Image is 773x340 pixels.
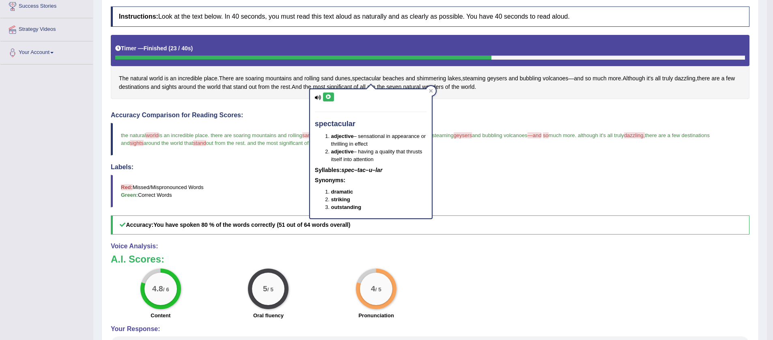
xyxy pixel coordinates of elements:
em: spec–tac–u–lar [341,167,382,173]
span: world [146,132,158,138]
b: Red: [121,184,133,190]
h5: Accuracy: [111,215,749,235]
h4: Labels: [111,164,749,171]
span: Click to see word definition [293,74,303,83]
span: Click to see word definition [233,83,247,91]
span: Click to see word definition [360,83,366,91]
span: Click to see word definition [207,83,220,91]
span: and bubbling volcanoes [472,132,528,138]
span: Click to see word definition [647,74,654,83]
li: – sensational in appearance or thrilling in effect [331,132,427,148]
span: Click to see word definition [178,83,196,91]
span: although it's all truly [578,132,624,138]
span: Click to see word definition [608,74,621,83]
big: 4 [371,284,375,293]
span: Click to see word definition [574,74,584,83]
b: 23 / 40s [170,45,191,52]
span: sights [130,140,144,146]
span: Click to see word definition [726,74,735,83]
span: Click to see word definition [463,74,486,83]
span: Click to see word definition [164,74,168,83]
span: Click to see word definition [304,74,319,83]
span: there are soaring mountains and rolling [211,132,302,138]
small: / 5 [267,287,273,293]
span: Click to see word definition [313,83,325,91]
h4: Your Response: [111,325,749,333]
span: Click to see word definition [149,74,163,83]
span: Click to see word definition [697,74,710,83]
li: – having a quality that thrusts itself into attention [331,148,427,163]
b: striking [331,196,350,202]
span: Click to see word definition [130,74,148,83]
small: / 5 [375,287,381,293]
span: Click to see word definition [204,74,217,83]
span: Click to see word definition [520,74,541,83]
span: Click to see word definition [119,74,129,83]
span: Click to see word definition [219,74,234,83]
h4: Voice Analysis: [111,243,749,250]
big: 4.8 [152,284,163,293]
span: Click to see word definition [335,74,350,83]
h4: Accuracy Comparison for Reading Scores: [111,112,749,119]
b: Finished [144,45,167,52]
span: Click to see word definition [422,83,444,91]
span: Click to see word definition [292,83,302,91]
span: . [244,140,246,146]
span: much more [549,132,575,138]
b: outstanding [331,204,361,210]
label: Pronunciation [358,312,394,319]
span: around the world that [144,140,193,146]
span: Click to see word definition [452,83,459,91]
b: dramatic [331,189,353,195]
span: Click to see word definition [417,74,446,83]
span: Click to see word definition [178,74,202,83]
span: —and [528,132,542,138]
blockquote: Missed/Mispronounced Words Correct Words [111,175,749,207]
span: Click to see word definition [585,74,591,83]
b: Green: [121,192,138,198]
label: Oral fluency [253,312,284,319]
big: 5 [263,284,268,293]
span: Click to see word definition [403,83,421,91]
span: Click to see word definition [352,74,381,83]
span: the natural [121,132,146,138]
div: . , , — . , . . [111,35,749,99]
span: dazzling, [624,132,645,138]
span: is an incredible place [159,132,208,138]
span: Click to see word definition [281,83,290,91]
span: Click to see word definition [265,74,292,83]
span: Click to see word definition [445,83,450,91]
span: stand [193,140,206,146]
span: Click to see word definition [383,74,404,83]
span: Click to see word definition [377,83,385,91]
small: / 6 [163,287,169,293]
span: Click to see word definition [543,74,568,83]
span: sand [302,132,314,138]
span: Click to see word definition [198,83,205,91]
span: Click to see word definition [304,83,311,91]
span: steaming [432,132,454,138]
b: ) [191,45,193,52]
a: Strategy Videos [0,18,93,39]
span: Click to see word definition [712,74,720,83]
h4: Look at the text below. In 40 seconds, you must read this text aloud as naturally and as clearly ... [111,6,749,27]
span: Click to see word definition [655,74,661,83]
span: Click to see word definition [386,83,401,91]
span: Click to see word definition [321,74,333,83]
span: Click to see word definition [622,74,645,83]
span: Click to see word definition [271,83,279,91]
b: adjective [331,133,354,139]
span: Click to see word definition [151,83,160,91]
span: Click to see word definition [367,83,375,91]
a: Your Account [0,41,93,62]
h4: spectacular [315,120,427,128]
span: out from the rest [206,140,245,146]
b: A.I. Scores: [111,254,164,265]
span: Click to see word definition [662,74,673,83]
span: Click to see word definition [487,74,507,83]
span: Click to see word definition [170,74,177,83]
span: Click to see word definition [245,74,264,83]
span: geysers [454,132,472,138]
h5: Syllables: [315,167,427,173]
span: Click to see word definition [235,74,243,83]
